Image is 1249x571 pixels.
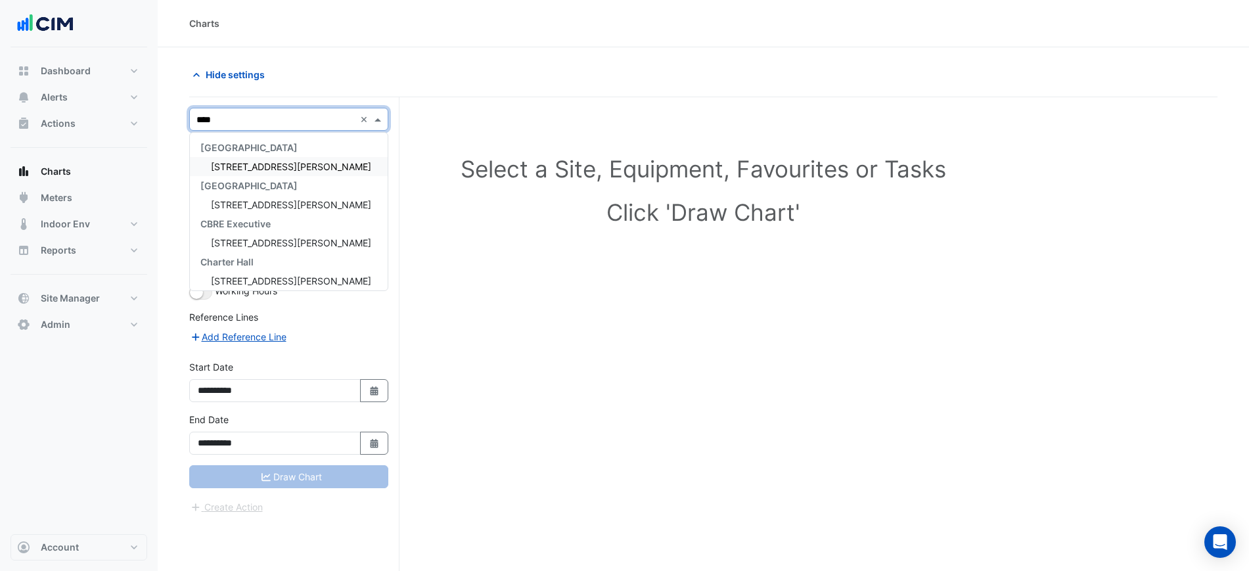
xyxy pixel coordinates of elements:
[17,117,30,130] app-icon: Actions
[11,185,147,211] button: Meters
[200,142,298,153] span: [GEOGRAPHIC_DATA]
[41,292,100,305] span: Site Manager
[17,64,30,78] app-icon: Dashboard
[17,244,30,257] app-icon: Reports
[369,438,380,449] fa-icon: Select Date
[189,63,273,86] button: Hide settings
[41,244,76,257] span: Reports
[11,311,147,338] button: Admin
[17,165,30,178] app-icon: Charts
[369,385,380,396] fa-icon: Select Date
[1204,526,1236,558] div: Open Intercom Messenger
[360,112,371,126] span: Clear
[200,256,254,267] span: Charter Hall
[41,64,91,78] span: Dashboard
[189,329,287,344] button: Add Reference Line
[41,318,70,331] span: Admin
[11,58,147,84] button: Dashboard
[189,413,229,426] label: End Date
[211,275,371,286] span: [STREET_ADDRESS][PERSON_NAME]
[17,191,30,204] app-icon: Meters
[206,68,265,81] span: Hide settings
[17,91,30,104] app-icon: Alerts
[11,110,147,137] button: Actions
[11,237,147,263] button: Reports
[218,198,1189,226] h1: Click 'Draw Chart'
[211,199,371,210] span: [STREET_ADDRESS][PERSON_NAME]
[17,318,30,331] app-icon: Admin
[41,191,72,204] span: Meters
[41,117,76,130] span: Actions
[211,161,371,172] span: [STREET_ADDRESS][PERSON_NAME]
[215,285,277,296] span: Working Hours
[16,11,75,37] img: Company Logo
[11,158,147,185] button: Charts
[218,155,1189,183] h1: Select a Site, Equipment, Favourites or Tasks
[189,360,233,374] label: Start Date
[41,541,79,554] span: Account
[41,217,90,231] span: Indoor Env
[189,310,258,324] label: Reference Lines
[189,16,219,30] div: Charts
[17,217,30,231] app-icon: Indoor Env
[200,180,298,191] span: [GEOGRAPHIC_DATA]
[200,218,271,229] span: CBRE Executive
[189,132,388,291] ng-dropdown-panel: Options list
[11,285,147,311] button: Site Manager
[17,292,30,305] app-icon: Site Manager
[41,165,71,178] span: Charts
[211,237,371,248] span: [STREET_ADDRESS][PERSON_NAME]
[11,211,147,237] button: Indoor Env
[11,84,147,110] button: Alerts
[189,500,263,511] app-escalated-ticket-create-button: Please correct errors first
[11,534,147,560] button: Account
[41,91,68,104] span: Alerts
